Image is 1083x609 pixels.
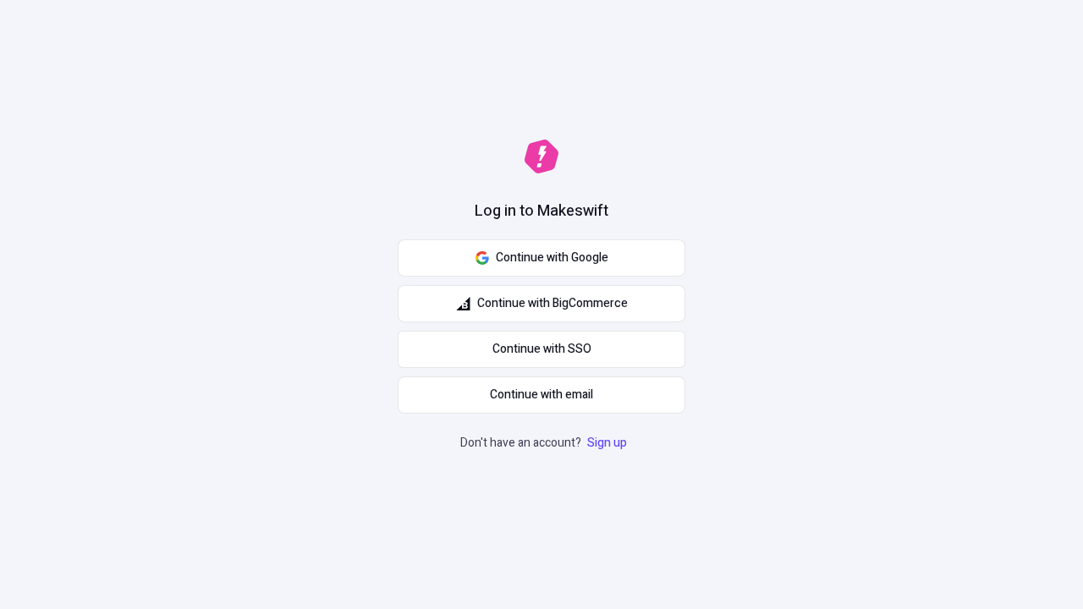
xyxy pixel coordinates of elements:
button: Continue with Google [398,239,685,277]
span: Continue with email [490,386,593,404]
a: Continue with SSO [398,331,685,368]
h1: Log in to Makeswift [475,200,608,222]
button: Continue with email [398,376,685,414]
span: Continue with Google [496,249,608,267]
p: Don't have an account? [460,434,630,453]
button: Continue with BigCommerce [398,285,685,322]
a: Sign up [584,434,630,452]
span: Continue with BigCommerce [477,294,628,313]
